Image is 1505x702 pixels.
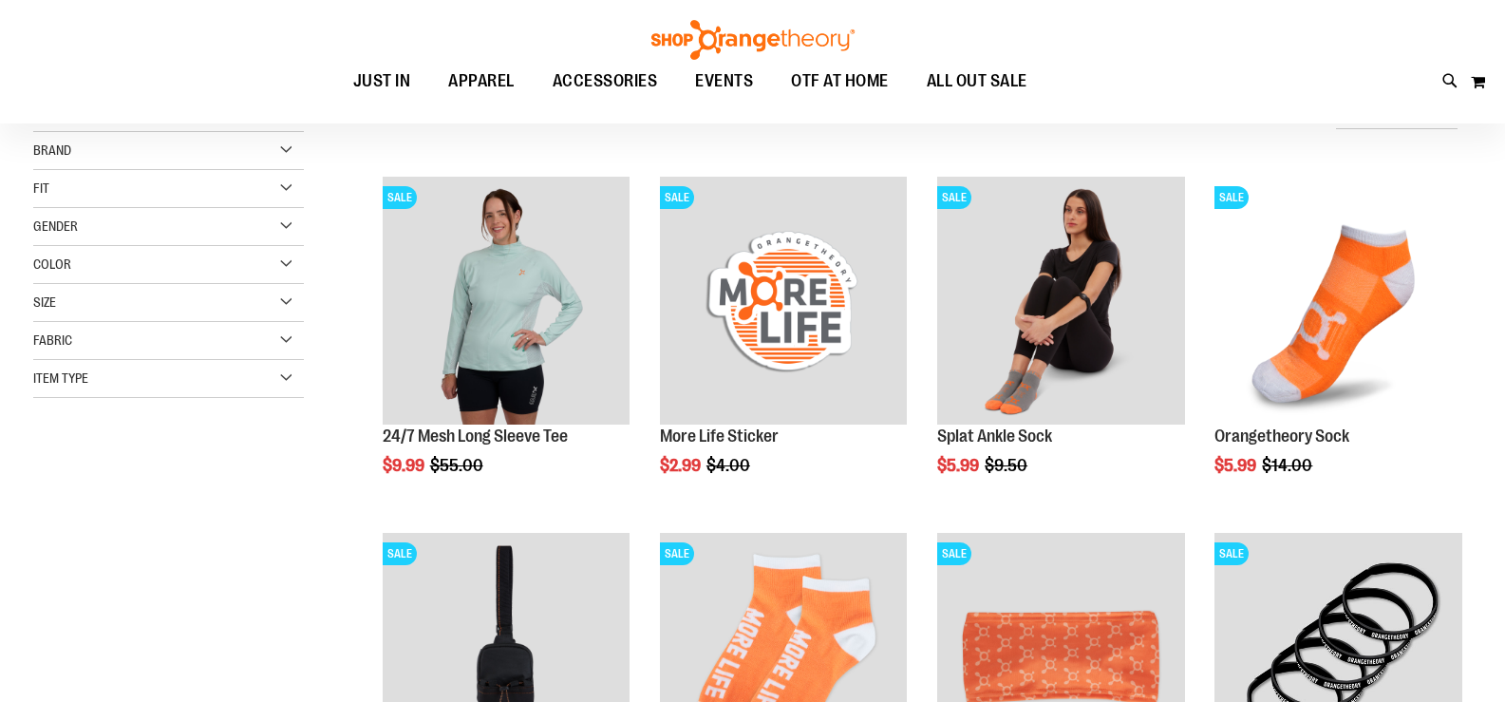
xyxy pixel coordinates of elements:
img: Shop Orangetheory [649,20,857,60]
a: Product image for Splat Ankle SockSALE [937,177,1185,427]
span: APPAREL [448,60,515,103]
div: product [650,167,917,522]
a: Product image for Orangetheory SockSALE [1214,177,1462,427]
span: Item Type [33,370,88,386]
span: SALE [383,542,417,565]
span: SALE [660,186,694,209]
span: Fabric [33,332,72,348]
img: Product image for Orangetheory Sock [1214,177,1462,425]
span: $9.50 [985,456,1030,475]
span: SALE [1214,542,1249,565]
span: $5.99 [1214,456,1259,475]
span: Brand [33,142,71,158]
span: JUST IN [353,60,411,103]
a: Product image for More Life StickerSALE [660,177,908,427]
span: Fit [33,180,49,196]
a: 24/7 Mesh Long Sleeve Tee [383,427,568,446]
a: Splat Ankle Sock [937,427,1052,446]
span: Gender [33,218,78,234]
span: SALE [1214,186,1249,209]
span: $4.00 [706,456,753,475]
span: Color [33,256,71,272]
span: $55.00 [430,456,486,475]
span: SALE [937,186,971,209]
span: SALE [937,542,971,565]
a: Orangetheory Sock [1214,427,1349,446]
img: Product image for More Life Sticker [660,177,908,425]
a: More Life Sticker [660,427,779,446]
span: ALL OUT SALE [927,60,1027,103]
div: product [373,167,640,522]
div: product [928,167,1195,522]
span: Size [33,294,56,310]
span: $5.99 [937,456,982,475]
img: 24/7 Mesh Long Sleeve Tee [383,177,630,425]
a: 24/7 Mesh Long Sleeve TeeSALE [383,177,630,427]
span: SALE [660,542,694,565]
img: Product image for Splat Ankle Sock [937,177,1185,425]
span: $14.00 [1262,456,1315,475]
span: EVENTS [695,60,753,103]
span: SALE [383,186,417,209]
span: ACCESSORIES [553,60,658,103]
span: OTF AT HOME [791,60,889,103]
span: $2.99 [660,456,704,475]
div: product [1205,167,1472,522]
span: $9.99 [383,456,427,475]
